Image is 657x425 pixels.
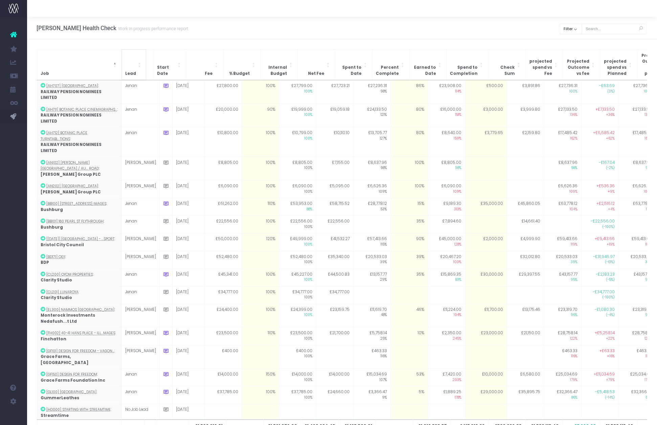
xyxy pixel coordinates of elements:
[544,233,581,251] td: £59,413.66
[242,180,279,198] td: 100%
[409,49,446,80] th: Earned to Date: Activate to sort: Activate to sort
[391,251,428,269] td: 39%
[283,112,313,118] span: 100%
[465,233,507,251] td: £2,000.00
[428,369,465,386] td: £7,420.00
[308,71,325,77] span: Net Fee
[204,386,242,404] td: £37,785.00
[357,207,387,212] span: 53%
[446,49,488,80] th: Spend to Completion: Activate to sort: Activate to sort
[279,386,316,404] td: £37,785.00
[37,49,122,80] th: Job: Activate to invert sorting: Activate to invert sorting
[544,345,581,369] td: £463.33
[37,327,122,345] td: :
[242,369,279,386] td: 150%
[172,269,204,286] td: [DATE]
[41,207,63,212] strong: Bushburg
[353,180,391,198] td: £6,626.36
[172,180,204,198] td: [DATE]
[450,65,478,77] span: Spend to Completion
[591,218,615,225] span: -£22,556.00
[279,233,316,251] td: £49,999.00
[465,80,507,104] td: £500.00
[599,160,615,166] span: -£167.04
[122,286,159,304] td: Jenan
[353,233,391,251] td: £57,413.66
[465,127,507,157] td: £3,779.65
[465,198,507,216] td: £35,000.00
[507,104,544,127] td: £3,999.80
[204,286,242,304] td: £34,777.00
[618,369,656,386] td: £25,034.69
[585,189,615,194] span: +9%
[548,112,578,118] span: 136%
[172,327,204,345] td: [DATE]
[242,80,279,104] td: 100%
[507,216,544,233] td: £14,661.40
[428,157,465,180] td: £8,805.00
[172,304,204,327] td: [DATE]
[391,327,428,345] td: 10%
[37,198,122,216] td: :
[172,80,204,104] td: [DATE]
[622,166,652,171] span: 98%
[46,184,98,189] abbr: [AN202] Avondale Drive
[465,369,507,386] td: £10,000.00
[37,286,122,304] td: :
[242,327,279,345] td: 110%
[338,65,362,77] span: Spent to Date
[428,180,465,198] td: £6,090.00
[242,104,279,127] td: 90%
[205,71,213,77] span: Fee
[428,233,465,251] td: £45,000.00
[428,216,465,233] td: £7,894.60
[544,180,581,198] td: £6,626.36
[316,127,353,157] td: £10,110.10
[204,345,242,369] td: £400.00
[242,198,279,216] td: 110%
[279,80,316,104] td: £27,799.00
[391,80,428,104] td: 86%
[41,130,87,142] abbr: [AH712] Botanic Place Turntable Animations
[122,49,146,80] th: Lead: Activate to sort: Activate to sort
[41,172,101,177] strong: [PERSON_NAME] Group PLC
[544,304,581,327] td: £23,319.70
[41,225,63,230] strong: Bushburg
[432,207,462,212] span: 313%
[353,269,391,286] td: £13,157.77
[37,157,122,180] td: :
[46,107,117,112] abbr: [AH711] Botanic Place Cinemagraphs
[316,157,353,180] td: £7,155.00
[122,369,159,386] td: Jenan
[46,83,98,88] abbr: [AH707] Botanic Place
[172,369,204,386] td: [DATE]
[563,49,600,80] th: Projected Outcome vs fee: Activate to sort: Activate to sort
[316,269,353,286] td: £44,500.83
[316,216,353,233] td: £22,556.00
[316,327,353,345] td: £21,700.00
[391,216,428,233] td: 35%
[544,157,581,180] td: £8,637.96
[597,183,615,189] span: +£536.36
[548,166,578,171] span: 98%
[172,404,204,422] td: [DATE]
[357,189,387,194] span: 109%
[507,369,544,386] td: £6,580.00
[122,216,159,233] td: Jenan
[335,49,372,80] th: Spent to Date: Activate to sort: Activate to sort
[283,136,313,141] span: 100%
[242,157,279,180] td: 100%
[353,104,391,127] td: £24,133.50
[357,112,387,118] span: 121%
[413,65,436,77] span: Earned to Date
[548,89,578,94] span: 100%
[172,345,204,369] td: [DATE]
[548,207,578,212] span: 104%
[279,345,316,369] td: £400.00
[465,104,507,127] td: £3,000.00
[122,386,159,404] td: Jenan
[507,233,544,251] td: £4,999.90
[465,304,507,327] td: £11,700.00
[37,304,122,327] td: :
[204,216,242,233] td: £22,556.00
